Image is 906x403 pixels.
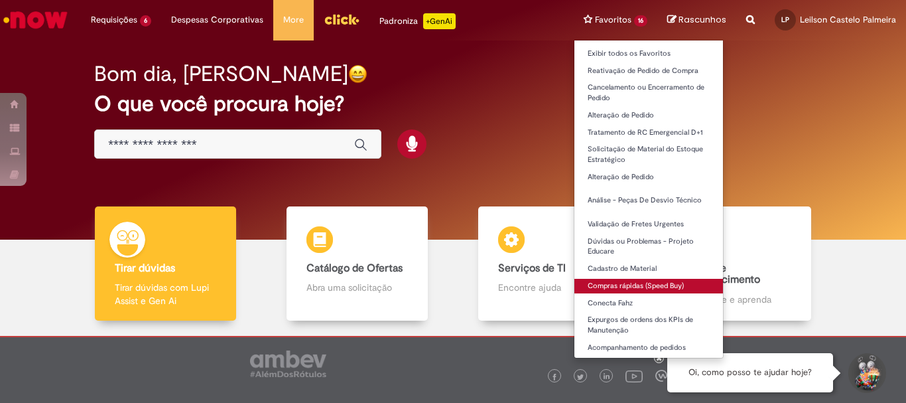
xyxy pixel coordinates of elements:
[574,313,723,337] a: Expurgos de ordens dos KPIs de Manutenção
[574,296,723,311] a: Conecta Fahz
[115,262,175,275] b: Tirar dúvidas
[690,293,791,306] p: Consulte e aprenda
[94,92,812,116] h2: O que você procura hoje?
[634,15,647,27] span: 16
[574,341,723,355] a: Acompanhamento de pedidos
[379,13,456,29] div: Padroniza
[655,370,667,382] img: logo_footer_workplace.png
[423,13,456,29] p: +GenAi
[574,193,723,208] a: Análise - Peças De Desvio Técnico
[679,13,726,26] span: Rascunhos
[283,13,304,27] span: More
[574,46,723,61] a: Exibir todos os Favoritos
[574,64,723,78] a: Reativação de Pedido de Compra
[306,281,407,294] p: Abra uma solicitação
[324,9,359,29] img: click_logo_yellow_360x200.png
[551,374,558,380] img: logo_footer_facebook.png
[261,206,453,321] a: Catálogo de Ofertas Abra uma solicitação
[91,13,137,27] span: Requisições
[574,108,723,123] a: Alteração de Pedido
[846,353,886,393] button: Iniciar Conversa de Suporte
[498,281,599,294] p: Encontre ajuda
[348,64,367,84] img: happy-face.png
[140,15,151,27] span: 6
[577,374,584,380] img: logo_footer_twitter.png
[667,14,726,27] a: Rascunhos
[645,206,836,321] a: Base de Conhecimento Consulte e aprenda
[574,125,723,140] a: Tratamento de RC Emergencial D+1
[115,281,216,307] p: Tirar dúvidas com Lupi Assist e Gen Ai
[625,367,643,384] img: logo_footer_youtube.png
[574,40,724,359] ul: Favoritos
[306,262,403,275] b: Catálogo de Ofertas
[574,142,723,167] a: Solicitação de Material do Estoque Estratégico
[70,206,261,321] a: Tirar dúvidas Tirar dúvidas com Lupi Assist e Gen Ai
[453,206,645,321] a: Serviços de TI Encontre ajuda
[667,353,833,392] div: Oi, como posso te ajudar hoje?
[574,279,723,293] a: Compras rápidas (Speed Buy)
[690,262,760,287] b: Base de Conhecimento
[1,7,70,33] img: ServiceNow
[94,62,348,86] h2: Bom dia, [PERSON_NAME]
[574,170,723,185] a: Alteração de Pedido
[574,262,723,276] a: Cadastro de Material
[574,217,723,232] a: Validação de Fretes Urgentes
[574,80,723,105] a: Cancelamento ou Encerramento de Pedido
[498,262,566,275] b: Serviços de TI
[781,15,789,24] span: LP
[574,234,723,259] a: Dúvidas ou Problemas - Projeto Educare
[250,351,326,377] img: logo_footer_ambev_rotulo_gray.png
[604,373,610,381] img: logo_footer_linkedin.png
[171,13,263,27] span: Despesas Corporativas
[595,13,631,27] span: Favoritos
[800,14,896,25] span: Leilson Castelo Palmeira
